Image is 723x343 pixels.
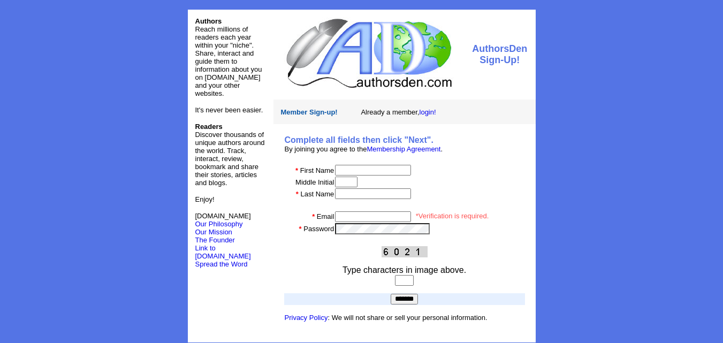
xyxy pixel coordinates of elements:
[285,145,443,153] font: By joining you agree to the .
[285,314,488,322] font: : We will not share or sell your personal information.
[195,260,248,268] font: Spread the Word
[303,225,334,233] font: Password
[195,25,262,97] font: Reach millions of readers each year within your "niche". Share, interact and guide them to inform...
[343,265,466,275] font: Type characters in image above.
[367,145,440,153] a: Membership Agreement
[361,108,436,116] font: Already a member,
[295,178,334,186] font: Middle Initial
[284,17,453,89] img: logo.jpg
[195,220,243,228] a: Our Philosophy
[195,195,215,203] font: Enjoy!
[195,123,265,187] font: Discover thousands of unique authors around the world. Track, interact, review, bookmark and shar...
[195,244,251,260] a: Link to [DOMAIN_NAME]
[300,166,334,174] font: First Name
[285,314,328,322] a: Privacy Policy
[472,43,527,65] font: AuthorsDen Sign-Up!
[195,236,235,244] a: The Founder
[416,212,489,220] font: *Verification is required.
[195,259,248,268] a: Spread the Word
[420,108,436,116] a: login!
[195,106,263,114] font: It's never been easier.
[382,246,428,257] img: This Is CAPTCHA Image
[195,17,222,25] font: Authors
[195,123,223,131] b: Readers
[195,228,232,236] a: Our Mission
[195,212,251,228] font: [DOMAIN_NAME]
[285,135,433,144] b: Complete all fields then click "Next".
[300,190,334,198] font: Last Name
[281,108,338,116] font: Member Sign-up!
[317,212,334,220] font: Email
